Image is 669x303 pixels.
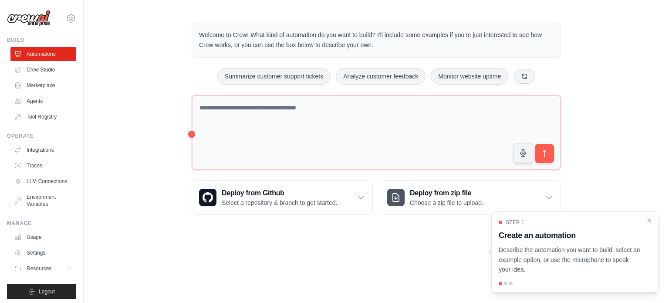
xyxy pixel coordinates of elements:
[217,68,331,85] button: Summarize customer support tickets
[7,220,76,227] div: Manage
[10,262,76,276] button: Resources
[499,245,641,275] p: Describe the automation you want to build, select an example option, or use the microphone to spe...
[10,159,76,173] a: Traces
[431,68,508,85] button: Monitor website uptime
[222,188,337,198] h3: Deploy from Github
[336,68,426,85] button: Analyze customer feedback
[7,284,76,299] button: Logout
[10,47,76,61] a: Automations
[222,198,337,207] p: Select a repository & branch to get started.
[199,30,554,50] p: Welcome to Crew! What kind of automation do you want to build? I'll include some examples if you'...
[10,230,76,244] a: Usage
[506,219,524,226] span: Step 1
[10,94,76,108] a: Agents
[7,37,76,44] div: Build
[10,78,76,92] a: Marketplace
[10,110,76,124] a: Tool Registry
[10,174,76,188] a: LLM Connections
[646,217,653,224] button: Close walkthrough
[10,190,76,211] a: Environment Variables
[10,246,76,260] a: Settings
[39,288,55,295] span: Logout
[7,133,76,140] div: Operate
[10,143,76,157] a: Integrations
[410,188,483,198] h3: Deploy from zip file
[7,10,51,27] img: Logo
[499,229,641,242] h3: Create an automation
[27,265,51,272] span: Resources
[410,198,483,207] p: Choose a zip file to upload.
[10,63,76,77] a: Crew Studio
